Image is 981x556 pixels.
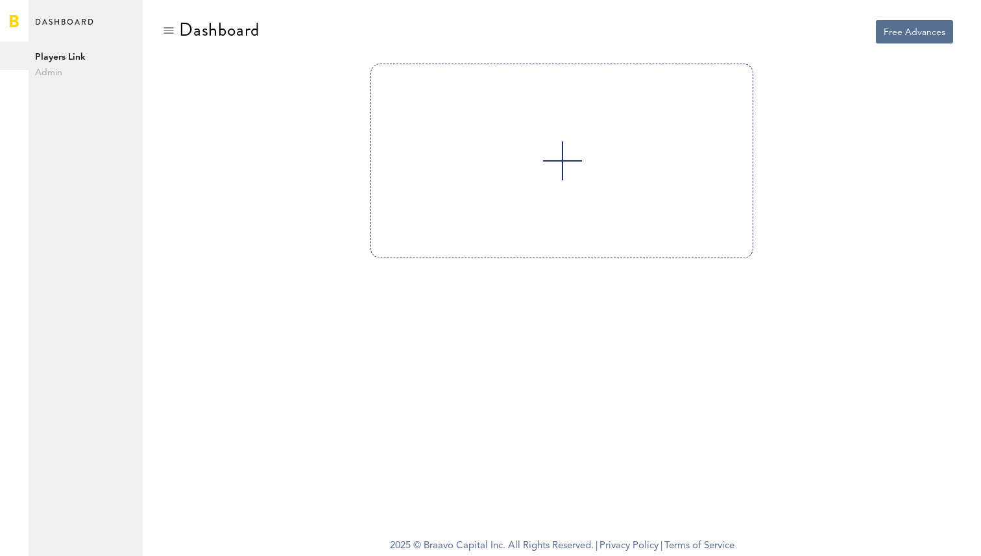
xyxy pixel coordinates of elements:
a: Terms of Service [664,541,734,551]
span: Dashboard [35,14,95,42]
a: Privacy Policy [599,541,659,551]
span: 2025 © Braavo Capital Inc. All Rights Reserved. [390,537,594,556]
button: Free Advances [876,20,953,43]
div: Dashboard [179,19,260,40]
span: Admin [35,65,136,80]
span: Players Link [35,49,136,65]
